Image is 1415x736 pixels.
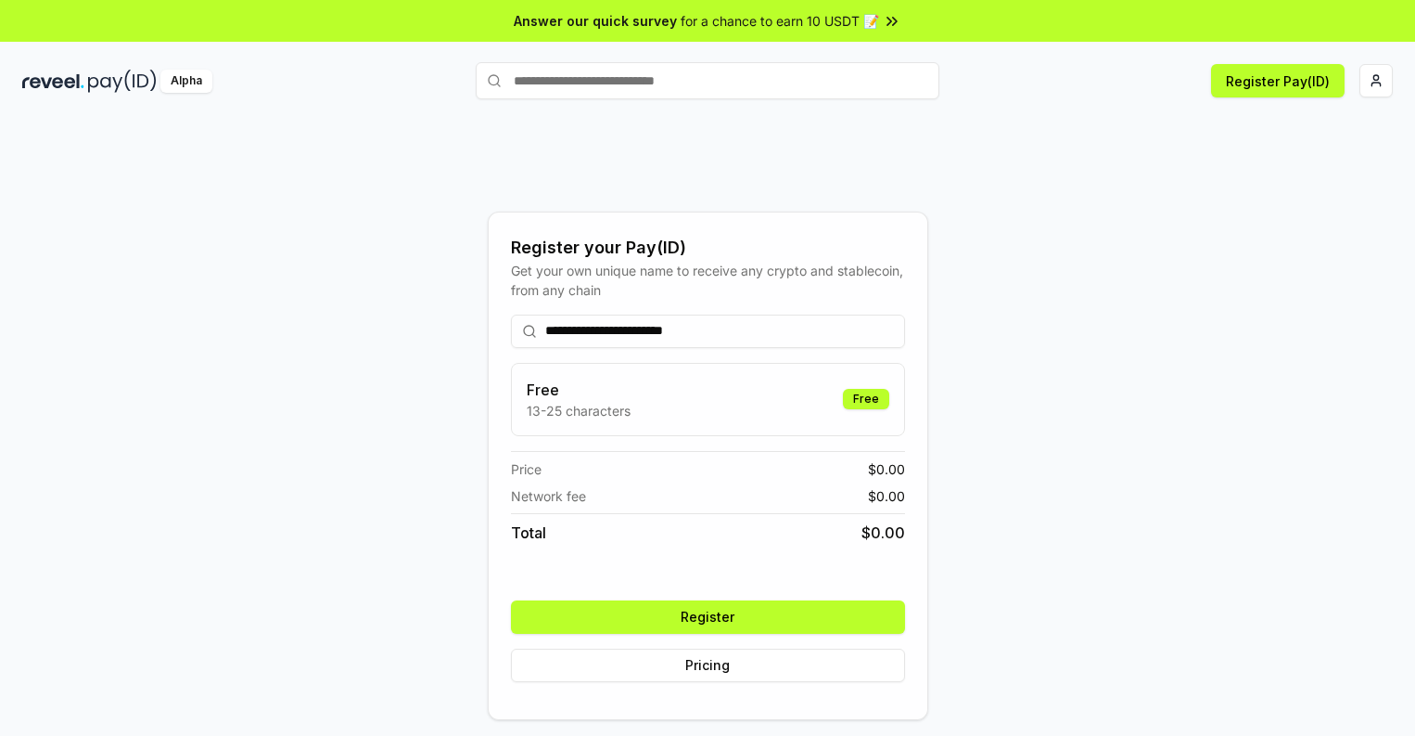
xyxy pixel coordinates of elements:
[511,486,586,506] span: Network fee
[1211,64,1345,97] button: Register Pay(ID)
[511,522,546,544] span: Total
[868,459,905,479] span: $ 0.00
[22,70,84,93] img: reveel_dark
[160,70,212,93] div: Alpha
[861,522,905,544] span: $ 0.00
[511,235,905,261] div: Register your Pay(ID)
[843,389,889,409] div: Free
[527,379,631,401] h3: Free
[88,70,157,93] img: pay_id
[511,600,905,634] button: Register
[514,11,677,31] span: Answer our quick survey
[527,401,631,420] p: 13-25 characters
[868,486,905,506] span: $ 0.00
[681,11,879,31] span: for a chance to earn 10 USDT 📝
[511,261,905,300] div: Get your own unique name to receive any crypto and stablecoin, from any chain
[511,459,542,479] span: Price
[511,649,905,682] button: Pricing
